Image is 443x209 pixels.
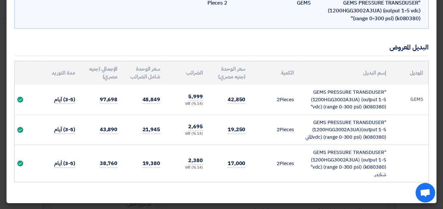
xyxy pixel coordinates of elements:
span: 38,760 [100,160,117,168]
th: إسم البديل [299,61,391,85]
th: سعر الوحدة (جنيه مصري) [208,61,251,85]
th: الكمية [251,61,299,85]
span: 43,890 [100,126,117,134]
div: (14 %) VAT [171,131,203,137]
span: 19,250 [228,126,245,134]
div: Open chat [416,183,435,202]
span: (3-5) أيام [54,160,75,168]
td: "GEMS PRESSURE TRANSDUSER (1200HGG3002A3UA) (output 1-5 vdc) (range 0-300 psi) (k080380)" [299,85,391,115]
th: الضرائب [165,61,208,85]
td: Pieces [251,85,299,115]
span: 21,945 [143,126,160,134]
div: (14 %) VAT [171,101,203,107]
span: 5,999 [188,93,203,101]
td: GEMS [391,85,428,115]
td: Pieces [251,115,299,145]
div: البديل المعروض [390,42,429,52]
td: "GEMS PRESSURE TRANSDUSER (1200HGG3002A3UA) (output 1-5 vdc) (range 0-300 psi) (k080380)" شنايدر [299,145,391,182]
span: 19,380 [143,160,160,168]
th: الإجمالي (جنيه مصري) [80,61,123,85]
span: 42,850 [228,96,245,104]
div: (14 %) VAT [171,165,203,171]
span: (3-5) أيام [54,126,75,134]
td: Pieces [251,145,299,182]
span: 2,380 [188,157,203,165]
span: 2 [277,126,280,133]
th: الموديل [391,61,428,85]
span: 17,000 [228,160,245,168]
span: (3-5) أيام [54,96,75,104]
th: مدة التوريد [43,61,80,85]
span: 2 [277,160,280,167]
td: "GEMS PRESSURE TRANSDUSER (1200HGG3002A3UA)(output 1-5 vdc) (range 0-300 psi) (k080380)الماني [299,115,391,145]
span: 2,695 [188,123,203,131]
span: 97,698 [100,96,117,104]
span: 48,849 [143,96,160,104]
th: سعر الوحدة شامل الضرائب [123,61,165,85]
span: 2 [277,96,280,103]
